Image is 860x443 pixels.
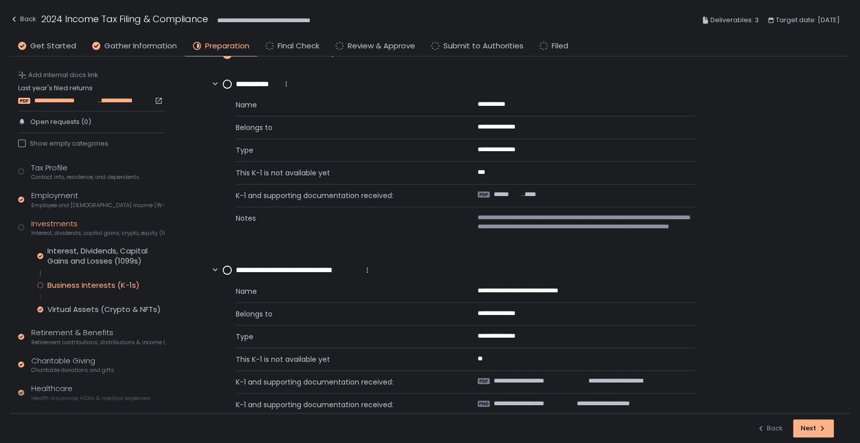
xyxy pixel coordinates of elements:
div: Tax Payments & Refunds [31,411,136,430]
div: Back [757,424,783,433]
div: Back [10,13,36,25]
span: Gather Information [104,40,177,52]
div: Next [801,424,826,433]
span: Health insurance, HSAs & medical expenses [31,395,151,402]
span: Contact info, residence, and dependents [31,173,140,181]
div: Last year's filed returns [18,84,165,105]
div: Tax Profile [31,162,140,181]
span: Get Started [30,40,76,52]
span: Open requests (0) [30,117,91,126]
div: Interest, Dividends, Capital Gains and Losses (1099s) [47,246,165,266]
button: Back [10,12,36,29]
span: Notes [236,213,453,240]
span: Type [236,332,453,342]
span: Retirement contributions, distributions & income (1099-R, 5498) [31,339,165,346]
div: Retirement & Benefits [31,327,165,346]
span: Submit to Authorities [443,40,523,52]
span: K-1 and supporting documentation received: [236,400,453,410]
span: Employee and [DEMOGRAPHIC_DATA] income (W-2s) [31,202,165,209]
button: Back [757,419,783,437]
span: Name [236,286,453,296]
span: This K-1 is not available yet [236,168,453,178]
div: Investments [31,218,165,237]
span: K-1 and supporting documentation received: [236,377,453,387]
span: Charitable donations and gifts [31,366,114,374]
span: Interest, dividends, capital gains, crypto, equity (1099s, K-1s) [31,229,165,237]
span: Belongs to [236,122,453,133]
span: Final Check [278,40,319,52]
span: Type [236,145,453,155]
div: Business Interests (K-1s) [47,280,140,290]
span: K-1 and supporting documentation received: [236,191,453,201]
button: Add internal docs link [18,71,98,80]
span: This K-1 is not available yet [236,354,453,364]
span: Belongs to [236,309,453,319]
div: Virtual Assets (Crypto & NFTs) [47,304,161,314]
button: Next [793,419,834,437]
span: Name [236,100,453,110]
span: Review & Approve [348,40,415,52]
span: Target date: [DATE] [776,14,840,26]
h1: 2024 Income Tax Filing & Compliance [41,12,208,26]
span: Deliverables: 3 [710,14,759,26]
div: Healthcare [31,383,151,402]
span: Filed [552,40,568,52]
div: Employment [31,190,165,209]
div: Charitable Giving [31,355,114,374]
span: Preparation [205,40,249,52]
